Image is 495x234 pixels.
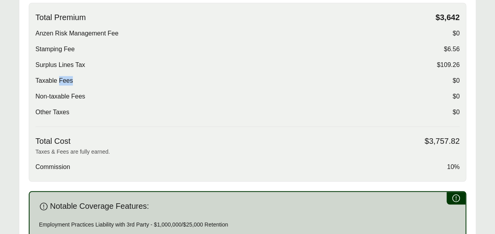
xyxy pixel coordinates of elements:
span: Surplus Lines Tax [35,60,85,70]
span: $6.56 [444,45,460,54]
span: Commission [35,162,70,172]
span: Total Cost [35,136,70,146]
span: Notable Coverage Features: [50,201,149,211]
span: Other Taxes [35,108,69,117]
p: Employment Practices Liability with 3rd Party - $1,000,000/$25,000 Retention [39,221,456,229]
span: $0 [452,108,460,117]
span: Total Premium [35,13,86,22]
span: Anzen Risk Management Fee [35,29,119,38]
span: $109.26 [437,60,460,70]
span: $0 [452,76,460,85]
span: Stamping Fee [35,45,75,54]
span: 10% [447,162,460,172]
span: $3,757.82 [425,136,460,146]
p: Taxes & Fees are fully earned. [35,148,460,156]
span: $0 [452,29,460,38]
span: Taxable Fees [35,76,73,85]
span: $3,642 [436,13,460,22]
span: Non-taxable Fees [35,92,85,101]
span: $0 [452,92,460,101]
